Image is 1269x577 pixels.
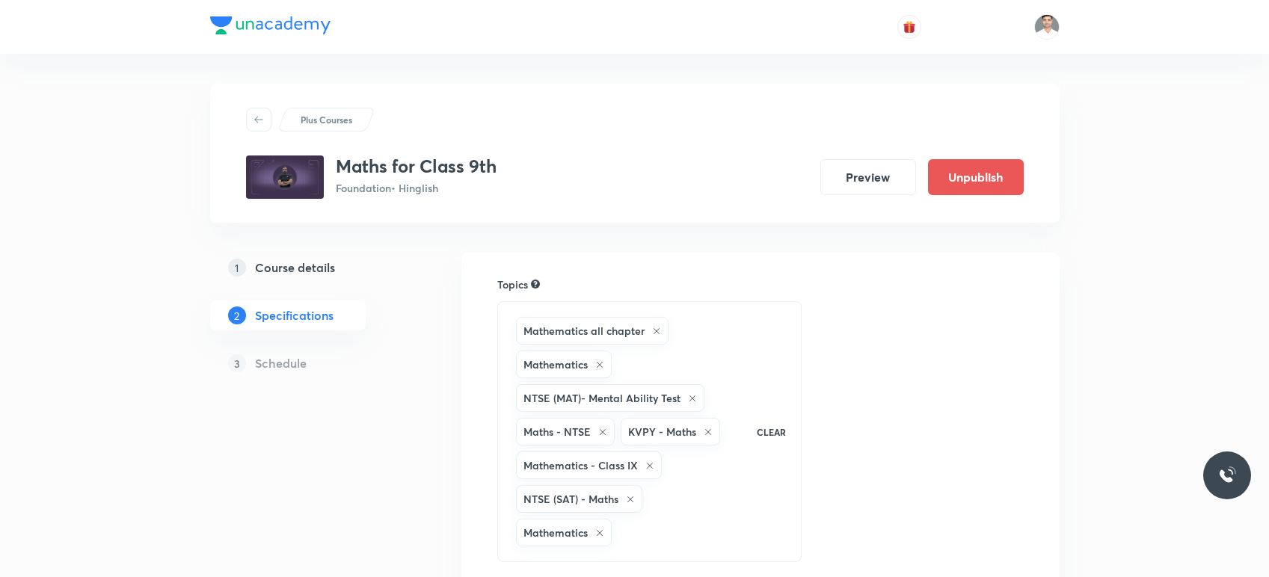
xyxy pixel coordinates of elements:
h5: Specifications [255,306,334,324]
h6: NTSE (MAT)- Mental Ability Test [523,390,680,406]
p: 2 [228,306,246,324]
h5: Course details [255,259,335,277]
p: 3 [228,354,246,372]
p: Foundation • Hinglish [336,180,497,196]
button: avatar [897,15,921,39]
h6: Mathematics - Class IX [523,457,638,473]
div: Search for topics [531,277,540,291]
h6: Mathematics all chapter [523,323,645,339]
h6: Mathematics [523,525,588,540]
img: ttu [1218,466,1236,484]
h6: Mathematics [523,357,588,372]
h6: Maths - NTSE [523,424,591,439]
h6: KVPY - Maths [628,424,696,439]
h6: NTSE (SAT) - Maths [523,491,618,507]
a: 1Course details [210,253,414,283]
p: Plus Courses [301,113,352,126]
h3: Maths for Class 9th [336,155,497,177]
button: Unpublish [928,159,1024,195]
img: Mant Lal [1034,14,1060,40]
img: avatar [903,20,916,34]
h5: Schedule [255,354,307,372]
img: Company Logo [210,16,331,34]
h6: Topics [497,277,528,292]
a: Company Logo [210,16,331,38]
button: Preview [820,159,916,195]
p: 1 [228,259,246,277]
p: CLEAR [757,425,786,439]
img: da7a334e73684049ac0588e2c67bc05a.jpg [246,155,324,199]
